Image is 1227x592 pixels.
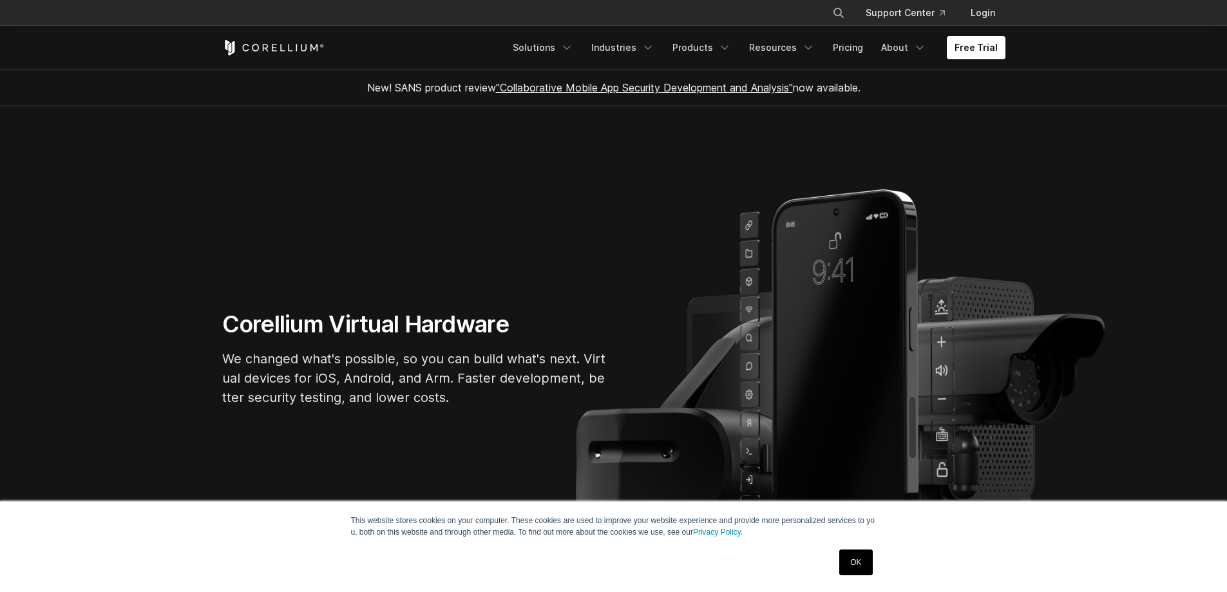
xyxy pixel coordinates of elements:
a: Privacy Policy. [693,528,743,537]
span: New! SANS product review now available. [367,81,861,94]
a: Solutions [505,36,581,59]
a: Support Center [855,1,955,24]
a: Login [960,1,1005,24]
h1: Corellium Virtual Hardware [222,310,609,339]
p: This website stores cookies on your computer. These cookies are used to improve your website expe... [351,515,877,538]
a: About [873,36,934,59]
a: OK [839,549,872,575]
button: Search [827,1,850,24]
a: Free Trial [947,36,1005,59]
p: We changed what's possible, so you can build what's next. Virtual devices for iOS, Android, and A... [222,349,609,407]
a: Resources [741,36,823,59]
a: Industries [584,36,662,59]
a: Products [665,36,739,59]
div: Navigation Menu [505,36,1005,59]
a: "Collaborative Mobile App Security Development and Analysis" [496,81,793,94]
div: Navigation Menu [817,1,1005,24]
a: Pricing [825,36,871,59]
a: Corellium Home [222,40,325,55]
